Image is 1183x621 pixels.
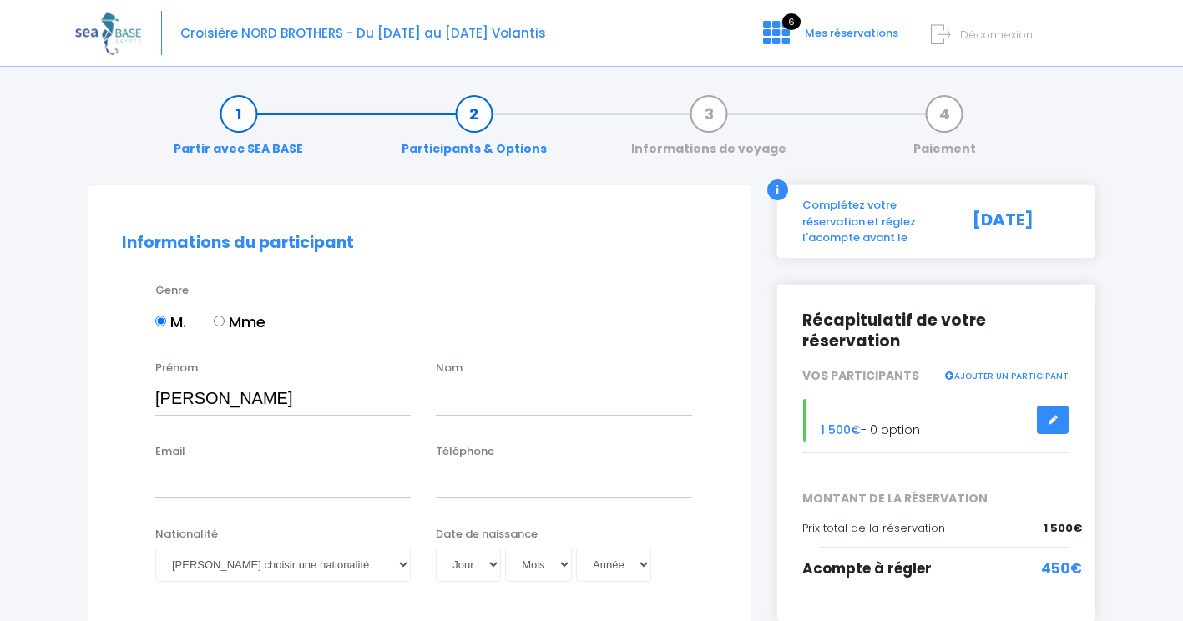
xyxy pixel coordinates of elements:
[767,179,788,200] div: i
[1044,520,1082,537] span: 1 500€
[905,105,984,158] a: Paiement
[790,490,1082,507] span: MONTANT DE LA RÉSERVATION
[802,520,945,536] span: Prix total de la réservation
[214,310,265,333] label: Mme
[436,526,538,543] label: Date de naissance
[750,31,908,47] a: 6 Mes réservations
[790,197,960,246] div: Complétez votre réservation et réglez l'acompte avant le
[821,422,861,438] span: 1 500€
[155,443,185,460] label: Email
[943,367,1069,382] a: AJOUTER UN PARTICIPANT
[802,558,932,578] span: Acompte à régler
[960,27,1033,43] span: Déconnexion
[623,105,795,158] a: Informations de voyage
[790,367,1082,385] div: VOS PARTICIPANTS
[1041,558,1082,580] span: 450€
[155,310,186,333] label: M.
[960,197,1082,246] div: [DATE]
[790,399,1082,442] div: - 0 option
[214,316,225,326] input: Mme
[436,443,494,460] label: Téléphone
[122,234,717,253] h2: Informations du participant
[802,310,1069,351] h2: Récapitulatif de votre réservation
[436,360,463,376] label: Nom
[155,282,189,299] label: Genre
[782,13,801,30] span: 6
[180,24,546,42] span: Croisière NORD BROTHERS - Du [DATE] au [DATE] Volantis
[155,360,198,376] label: Prénom
[805,25,898,41] span: Mes réservations
[393,105,555,158] a: Participants & Options
[155,316,166,326] input: M.
[155,526,218,543] label: Nationalité
[165,105,311,158] a: Partir avec SEA BASE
